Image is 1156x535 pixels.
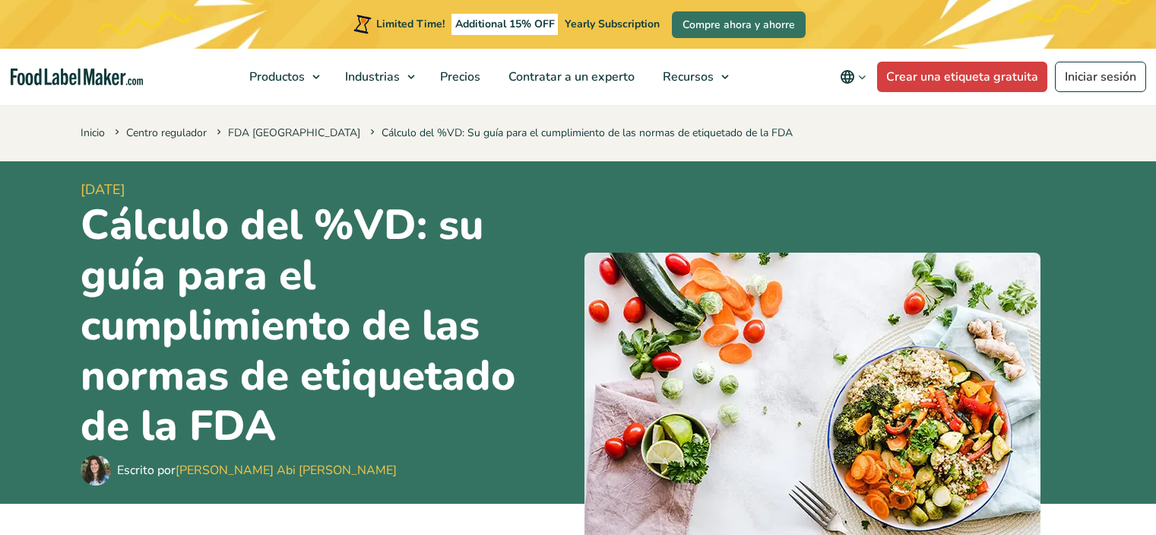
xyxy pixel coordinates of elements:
div: Escrito por [117,461,397,479]
a: Food Label Maker homepage [11,68,143,86]
span: Yearly Subscription [565,17,660,31]
a: [PERSON_NAME] Abi [PERSON_NAME] [176,462,397,479]
a: Precios [426,49,491,105]
span: Industrias [340,68,401,85]
a: Recursos [649,49,736,105]
h1: Cálculo del %VD: su guía para el cumplimiento de las normas de etiquetado de la FDA [81,200,572,451]
button: Change language [829,62,877,92]
span: Recursos [658,68,715,85]
a: Iniciar sesión [1055,62,1146,92]
span: Additional 15% OFF [451,14,559,35]
a: Contratar a un experto [495,49,645,105]
img: Maria Abi Hanna - Etiquetadora de alimentos [81,455,111,486]
a: Centro regulador [126,126,207,140]
a: Industrias [331,49,423,105]
a: Crear una etiqueta gratuita [877,62,1047,92]
a: FDA [GEOGRAPHIC_DATA] [228,126,360,140]
span: Limited Time! [376,17,445,31]
a: Productos [236,49,328,105]
a: Compre ahora y ahorre [672,11,806,38]
span: [DATE] [81,180,572,200]
span: Cálculo del %VD: Su guía para el cumplimiento de las normas de etiquetado de la FDA [367,126,793,140]
span: Precios [435,68,482,85]
span: Contratar a un experto [504,68,636,85]
span: Productos [245,68,306,85]
a: Inicio [81,126,105,140]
